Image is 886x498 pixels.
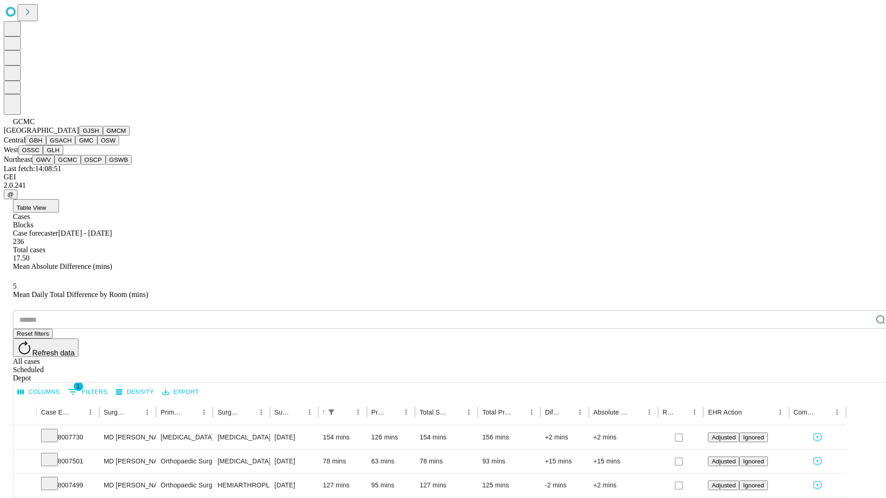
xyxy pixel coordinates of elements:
[371,426,411,449] div: 126 mins
[18,478,32,494] button: Expand
[688,406,701,419] button: Menu
[41,409,70,416] div: Case Epic Id
[161,474,208,497] div: Orthopaedic Surgery
[323,426,362,449] div: 154 mins
[58,229,112,237] span: [DATE] - [DATE]
[675,406,688,419] button: Sort
[13,290,148,298] span: Mean Daily Total Difference by Room (mins)
[17,330,49,337] span: Reset filters
[482,450,536,473] div: 93 mins
[419,409,449,416] div: Total Scheduled Duration
[818,406,831,419] button: Sort
[13,329,53,338] button: Reset filters
[512,406,525,419] button: Sort
[371,409,386,416] div: Predicted In Room Duration
[114,385,156,399] button: Density
[4,155,32,163] span: Northeast
[13,229,58,237] span: Case forecaster
[32,349,75,357] span: Refresh data
[32,155,54,165] button: GWV
[18,145,43,155] button: OSSC
[482,426,536,449] div: 156 mins
[275,450,314,473] div: [DATE]
[545,409,560,416] div: Difference
[217,450,265,473] div: [MEDICAL_DATA] LAVAGE AND DRAINAGE
[593,474,653,497] div: +2 mins
[17,204,46,211] span: Table View
[106,155,132,165] button: GSWB
[275,409,289,416] div: Surgery Date
[325,406,338,419] button: Show filters
[545,450,584,473] div: +15 mins
[13,199,59,213] button: Table View
[545,474,584,497] div: -2 mins
[743,458,764,465] span: Ignored
[352,406,365,419] button: Menu
[739,456,767,466] button: Ignored
[74,382,83,391] span: 1
[708,409,742,416] div: EHR Action
[743,434,764,441] span: Ignored
[4,146,18,154] span: West
[545,426,584,449] div: +2 mins
[561,406,574,419] button: Sort
[400,406,413,419] button: Menu
[339,406,352,419] button: Sort
[15,385,62,399] button: Select columns
[323,409,324,416] div: Scheduled In Room Duration
[43,145,63,155] button: GLH
[13,237,24,245] span: 236
[66,385,110,399] button: Show filters
[84,406,97,419] button: Menu
[104,474,151,497] div: MD [PERSON_NAME] [PERSON_NAME] Md
[708,480,739,490] button: Adjusted
[482,409,511,416] div: Total Predicted Duration
[41,450,95,473] div: 8007501
[104,426,151,449] div: MD [PERSON_NAME] R Md
[712,434,736,441] span: Adjusted
[217,409,240,416] div: Surgery Name
[160,385,201,399] button: Export
[13,118,35,125] span: GCMC
[303,406,316,419] button: Menu
[41,426,95,449] div: 8007730
[739,480,767,490] button: Ignored
[593,450,653,473] div: +15 mins
[217,474,265,497] div: HEMIARTHROPLASTY HIP
[25,136,46,145] button: GBH
[13,282,17,290] span: 5
[81,155,106,165] button: OSCP
[79,126,103,136] button: GJSH
[161,409,184,416] div: Primary Service
[574,406,587,419] button: Menu
[419,450,473,473] div: 78 mins
[743,406,756,419] button: Sort
[643,406,656,419] button: Menu
[387,406,400,419] button: Sort
[13,262,112,270] span: Mean Absolute Difference (mins)
[97,136,120,145] button: OSW
[593,409,629,416] div: Absolute Difference
[525,406,538,419] button: Menu
[462,406,475,419] button: Menu
[371,450,411,473] div: 63 mins
[4,136,25,144] span: Central
[185,406,198,419] button: Sort
[4,173,882,181] div: GEI
[4,190,18,199] button: @
[71,406,84,419] button: Sort
[13,246,45,254] span: Total cases
[13,254,30,262] span: 17.50
[482,474,536,497] div: 125 mins
[217,426,265,449] div: [MEDICAL_DATA]
[4,181,882,190] div: 2.0.241
[831,406,844,419] button: Menu
[161,450,208,473] div: Orthopaedic Surgery
[41,474,95,497] div: 8007499
[4,165,61,172] span: Last fetch: 14:08:51
[663,409,675,416] div: Resolved in EHR
[255,406,268,419] button: Menu
[242,406,255,419] button: Sort
[198,406,210,419] button: Menu
[4,126,79,134] span: [GEOGRAPHIC_DATA]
